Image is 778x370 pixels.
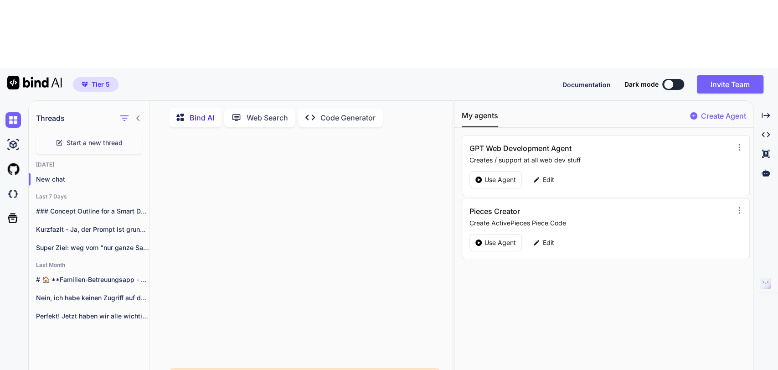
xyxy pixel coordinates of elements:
h1: Threads [36,113,65,124]
span: Documentation [562,81,611,89]
img: chat [5,112,21,128]
h2: [DATE] [29,161,149,168]
button: Documentation [562,80,611,89]
p: ### Concept Outline for a Smart Data... [36,207,149,216]
p: Creates / support at all web dev stuff [469,156,730,165]
p: Use Agent [484,175,516,184]
img: darkCloudIdeIcon [5,186,21,202]
button: Invite Team [697,75,763,94]
h2: Last Month [29,261,149,269]
p: Web Search [247,112,288,123]
p: Code Generator [320,112,376,123]
p: Nein, ich habe keinen Zugriff auf den... [36,293,149,302]
img: premium [82,82,88,87]
p: Super Ziel: weg vom “nur ganze Saison... [36,243,149,252]
h3: GPT Web Development Agent [469,143,652,154]
p: Create ActivePieces Piece Code [469,219,730,228]
p: Perfekt! Jetzt haben wir alle wichtigen Details... [36,312,149,321]
h2: Last 7 Days [29,193,149,200]
img: githubLight [5,162,21,177]
p: Edit [543,238,554,247]
p: Bind AI [190,112,214,123]
img: Bind AI [7,76,62,89]
p: Kurzfazit - Ja, der Prompt ist grundsätzlich... [36,225,149,234]
span: Tier 5 [92,80,110,89]
button: My agents [462,110,498,127]
span: Start a new thread [67,138,123,147]
p: # 🏠 **Familien-Betreuungsapp - Vollständige Implementierung** Dieser... [36,275,149,284]
p: Create Agent [701,110,746,121]
button: premiumTier 5 [73,77,119,92]
img: ai-studio [5,137,21,152]
h3: Pieces Creator [469,206,652,217]
p: Edit [543,175,554,184]
p: New chat [36,175,149,184]
span: Dark mode [624,80,659,89]
p: Use Agent [484,238,516,247]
